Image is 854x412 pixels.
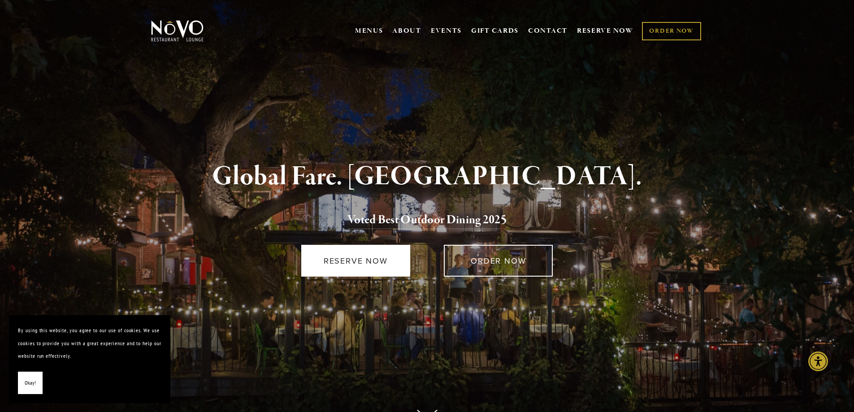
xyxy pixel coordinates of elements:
span: Okay! [25,377,36,390]
a: RESERVE NOW [577,22,633,39]
a: EVENTS [431,26,462,35]
a: ORDER NOW [642,22,701,40]
strong: Global Fare. [GEOGRAPHIC_DATA]. [212,160,642,194]
a: ORDER NOW [444,245,553,277]
a: GIFT CARDS [471,22,519,39]
a: MENUS [355,26,383,35]
a: Voted Best Outdoor Dining 202 [347,212,501,229]
p: By using this website, you agree to our use of cookies. We use cookies to provide you with a grea... [18,324,161,363]
a: ABOUT [392,26,421,35]
a: CONTACT [528,22,568,39]
img: Novo Restaurant &amp; Lounge [149,20,205,42]
div: Accessibility Menu [808,351,828,371]
section: Cookie banner [9,315,170,403]
button: Okay! [18,372,43,395]
h2: 5 [166,211,689,230]
a: RESERVE NOW [301,245,410,277]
